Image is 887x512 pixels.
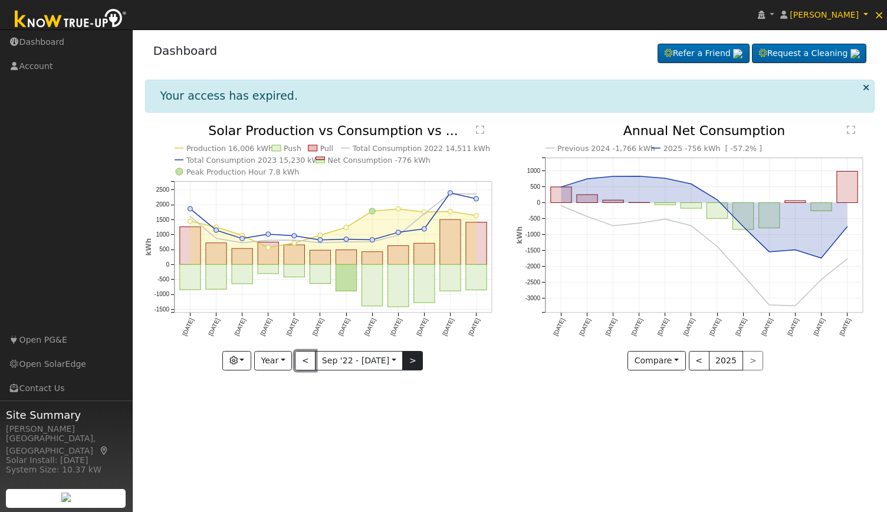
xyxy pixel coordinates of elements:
[311,317,324,337] text: [DATE]
[656,317,670,337] text: [DATE]
[767,303,772,307] circle: onclick=""
[414,244,435,265] rect: onclick=""
[604,317,617,337] text: [DATE]
[157,276,169,283] text: -500
[213,228,218,233] circle: onclick=""
[61,493,71,502] img: retrieve
[577,195,597,203] rect: onclick=""
[585,177,590,182] circle: onclick=""
[525,279,540,285] text: -2500
[847,125,855,134] text: 
[628,351,686,371] button: Compare
[387,246,408,265] rect: onclick=""
[318,233,323,238] circle: onclick=""
[414,265,435,303] rect: onclick=""
[160,89,298,103] h1: Your access has expired.
[476,125,484,134] text: 
[448,192,452,196] circle: onclick=""
[741,224,745,229] circle: onclick=""
[578,317,592,337] text: [DATE]
[239,233,244,238] circle: onclick=""
[752,44,866,64] a: Request a Cleaning
[188,206,192,211] circle: onclick=""
[6,423,126,435] div: [PERSON_NAME]
[284,265,304,277] rect: onclick=""
[233,317,247,337] text: [DATE]
[786,317,800,337] text: [DATE]
[681,203,702,209] rect: onclick=""
[144,238,153,256] text: kWh
[839,317,852,337] text: [DATE]
[352,144,490,153] text: Total Consumption 2022 14,511 kWh
[515,227,524,244] text: kWh
[232,249,252,265] rect: onclick=""
[528,215,540,222] text: -500
[154,306,169,313] text: -1500
[623,123,786,138] text: Annual Net Consumption
[310,251,330,265] rect: onclick=""
[551,187,571,203] rect: onclick=""
[186,144,273,153] text: Production 16,006 kWh
[637,174,642,179] circle: onclick=""
[655,203,675,205] rect: onclick=""
[474,192,478,196] circle: onclick=""
[320,144,333,153] text: Pull
[99,446,110,455] a: Map
[206,243,226,265] rect: onclick=""
[285,317,298,337] text: [DATE]
[156,216,169,223] text: 1500
[363,317,377,337] text: [DATE]
[466,222,487,265] rect: onclick=""
[370,239,374,244] circle: onclick=""
[874,8,884,22] span: ×
[295,351,316,371] button: <
[327,156,430,165] text: Net Consumption -776 kWh
[811,203,832,211] rect: onclick=""
[611,174,616,179] circle: onclick=""
[258,265,278,274] rect: onclick=""
[181,317,195,337] text: [DATE]
[156,186,169,193] text: 2500
[179,265,200,290] rect: onclick=""
[767,250,772,254] circle: onclick=""
[448,209,452,214] circle: onclick=""
[387,265,408,307] rect: onclick=""
[759,203,780,228] rect: onclick=""
[370,238,374,242] circle: onclick=""
[318,238,323,242] circle: onclick=""
[336,250,356,265] rect: onclick=""
[389,317,403,337] text: [DATE]
[232,265,252,284] rect: onclick=""
[637,221,642,226] circle: onclick=""
[208,123,458,138] text: Solar Production vs Consumption vs ...
[153,44,218,58] a: Dashboard
[689,224,694,228] circle: onclick=""
[559,185,564,189] circle: onclick=""
[559,204,564,208] circle: onclick=""
[741,273,745,278] circle: onclick=""
[658,44,750,64] a: Refer a Friend
[336,265,356,291] rect: onclick=""
[156,231,169,238] text: 1000
[474,196,478,201] circle: onclick=""
[9,6,133,33] img: Know True-Up
[156,202,169,208] text: 2000
[315,351,403,371] button: Sep '22 - [DATE]
[344,237,349,242] circle: onclick=""
[179,227,200,265] rect: onclick=""
[440,265,461,291] rect: onclick=""
[585,214,590,219] circle: onclick=""
[258,242,278,265] rect: onclick=""
[166,261,169,268] text: 0
[213,225,218,229] circle: onclick=""
[188,219,192,224] circle: onclick=""
[415,317,429,337] text: [DATE]
[239,241,244,245] circle: onclick=""
[6,464,126,476] div: System Size: 10.37 kW
[557,144,655,153] text: Previous 2024 -1,766 kWh
[239,237,244,241] circle: onclick=""
[837,172,858,203] rect: onclick=""
[603,201,623,203] rect: onclick=""
[284,245,304,264] rect: onclick=""
[396,233,400,238] circle: onclick=""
